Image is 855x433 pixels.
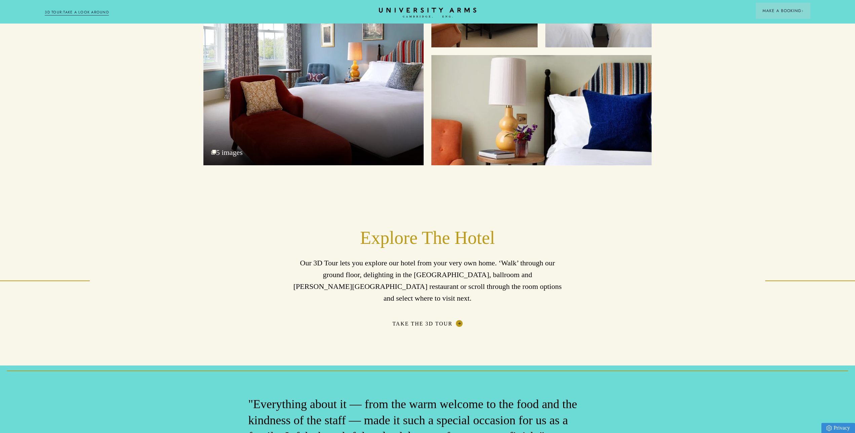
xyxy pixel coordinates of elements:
span: Make a Booking [763,8,804,14]
img: Arrow icon [801,10,804,12]
a: Take The 3D Tour [392,320,463,327]
a: 3D TOUR:TAKE A LOOK AROUND [45,9,109,15]
img: Privacy [826,425,832,431]
h2: Explore The Hotel [293,227,562,249]
a: Home [379,8,476,18]
a: Privacy [821,423,855,433]
p: Our 3D Tour lets you explore our hotel from your very own home. ‘Walk’ through our ground floor, ... [293,257,562,304]
button: Make a BookingArrow icon [756,3,810,19]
